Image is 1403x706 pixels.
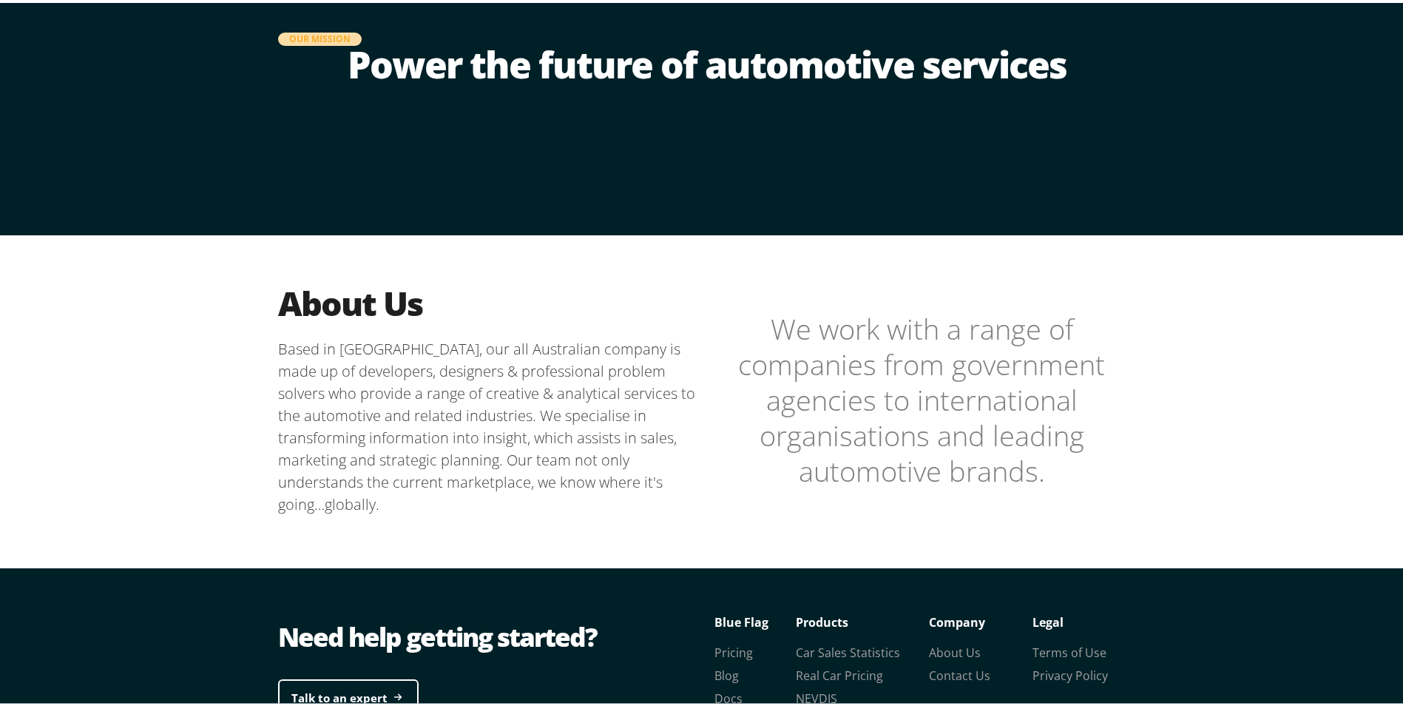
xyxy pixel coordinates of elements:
p: Legal [1032,608,1136,631]
p: Blue Flag [714,608,796,631]
a: Car Sales Statistics [796,642,900,658]
a: NEVDIS [796,687,837,704]
a: Terms of Use [1032,642,1106,658]
blockquote: We work with a range of companies from government agencies to international organisations and lea... [707,308,1136,485]
p: Products [796,608,929,631]
a: Contact Us [929,665,990,681]
h2: About Us [278,280,707,320]
div: Need help getting started? [278,616,707,653]
a: Docs [714,687,743,704]
a: About Us [929,642,981,658]
h1: Power the future of automotive services [278,43,1136,102]
a: Pricing [714,642,753,658]
a: Real Car Pricing [796,665,883,681]
p: Based in [GEOGRAPHIC_DATA], our all Australian company is made up of developers, designers & prof... [278,335,707,513]
a: Blog [714,665,739,681]
div: Our Mission [278,30,362,43]
p: Company [929,608,1032,631]
a: Privacy Policy [1032,665,1108,681]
